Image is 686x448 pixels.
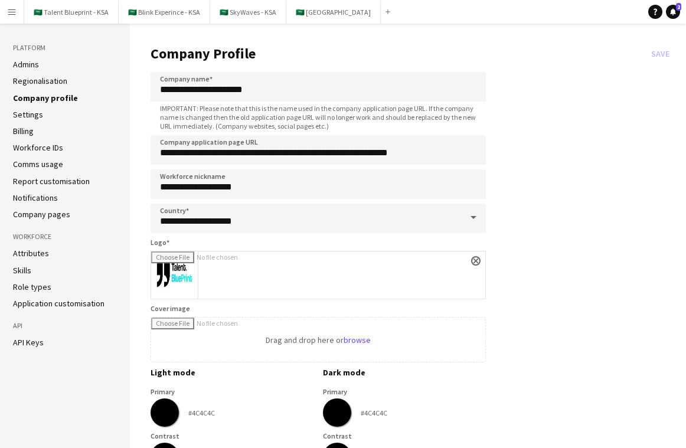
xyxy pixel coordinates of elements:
a: Company profile [13,93,78,103]
a: Billing [13,126,34,136]
a: Notifications [13,192,58,203]
h3: Workforce [13,231,117,242]
span: 2 [676,3,681,11]
a: Regionalisation [13,76,67,86]
a: Workforce IDs [13,142,63,153]
h1: Company Profile [151,45,646,63]
a: Admins [13,59,39,70]
a: Report customisation [13,176,90,187]
button: 🇸🇦 SkyWaves - KSA [210,1,286,24]
a: API Keys [13,337,44,348]
h3: Light mode [151,367,313,378]
button: 🇸🇦 Blink Experince - KSA [119,1,210,24]
a: 2 [666,5,680,19]
a: Application customisation [13,298,104,309]
h3: API [13,321,117,331]
a: Role types [13,282,51,292]
a: Skills [13,265,31,276]
a: Company pages [13,209,70,220]
div: #4C4C4C [188,408,215,417]
h3: Dark mode [323,367,486,378]
span: IMPORTANT: Please note that this is the name used in the company application page URL. If the com... [151,104,486,130]
a: Comms usage [13,159,63,169]
button: 🇸🇦 Talent Blueprint - KSA [24,1,119,24]
h3: Platform [13,42,117,53]
a: Settings [13,109,43,120]
button: 🇸🇦 [GEOGRAPHIC_DATA] [286,1,381,24]
div: #4C4C4C [361,408,387,417]
a: Attributes [13,248,49,259]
